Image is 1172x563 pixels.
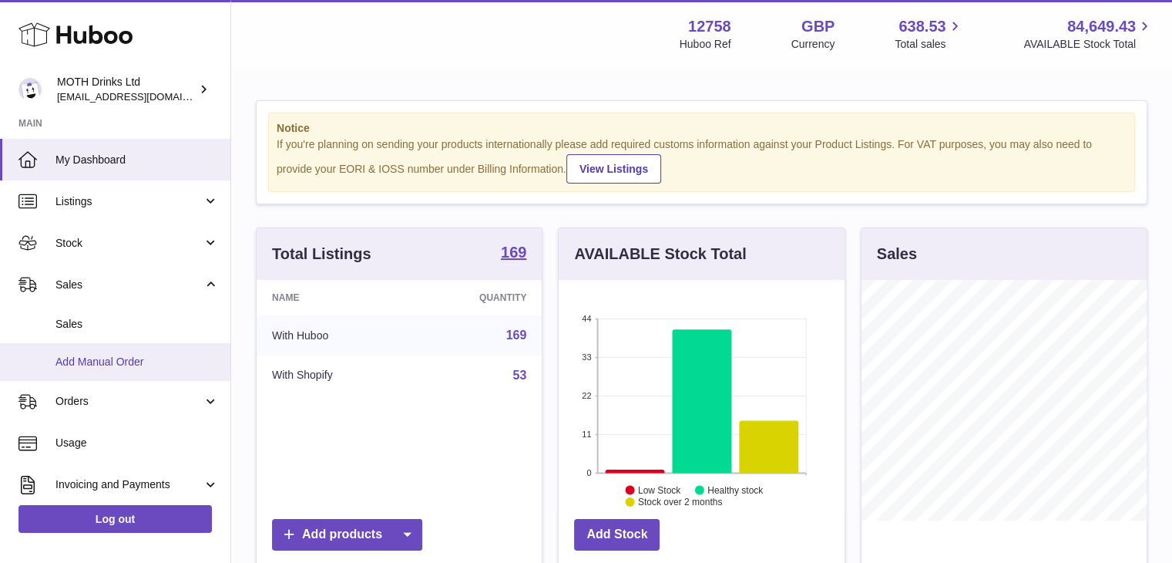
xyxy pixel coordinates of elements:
[583,430,592,439] text: 11
[513,369,527,382] a: 53
[257,280,411,315] th: Name
[57,75,196,104] div: MOTH Drinks Ltd
[877,244,917,265] h3: Sales
[1023,16,1154,52] a: 84,649.43 AVAILABLE Stock Total
[566,154,661,184] a: View Listings
[501,244,526,263] a: 169
[55,236,203,251] span: Stock
[895,37,963,52] span: Total sales
[55,278,203,292] span: Sales
[411,280,542,315] th: Quantity
[638,484,681,495] text: Low Stock
[1023,37,1154,52] span: AVAILABLE Stock Total
[898,16,945,37] span: 638.53
[55,317,219,332] span: Sales
[688,16,731,37] strong: 12758
[574,244,746,265] h3: AVAILABLE Stock Total
[587,468,592,477] text: 0
[55,436,219,450] span: Usage
[791,37,835,52] div: Currency
[18,78,42,101] img: orders@mothdrinks.com
[583,314,592,323] text: 44
[680,37,731,52] div: Huboo Ref
[272,244,371,265] h3: Total Listings
[55,477,203,492] span: Invoicing and Payments
[18,505,212,533] a: Log out
[801,16,835,37] strong: GBP
[277,137,1127,184] div: If you're planning on sending your products internationally please add required customs informati...
[55,153,219,167] span: My Dashboard
[55,394,203,409] span: Orders
[501,244,526,260] strong: 169
[574,519,660,551] a: Add Stock
[57,90,227,103] span: [EMAIL_ADDRESS][DOMAIN_NAME]
[583,352,592,362] text: 33
[55,194,203,209] span: Listings
[257,315,411,356] td: With Huboo
[638,497,722,507] text: Stock over 2 months
[277,121,1127,136] strong: Notice
[707,484,764,495] text: Healthy stock
[895,16,963,52] a: 638.53 Total sales
[257,356,411,396] td: With Shopify
[583,391,592,400] text: 22
[55,355,219,369] span: Add Manual Order
[272,519,422,551] a: Add products
[506,329,527,342] a: 169
[1067,16,1136,37] span: 84,649.43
